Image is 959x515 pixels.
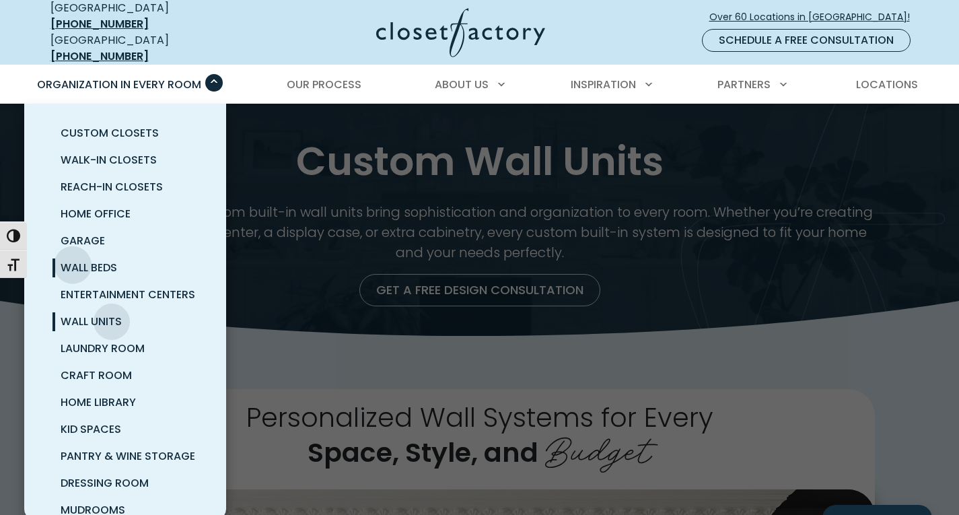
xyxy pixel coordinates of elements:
[61,341,145,356] span: Laundry Room
[61,475,149,491] span: Dressing Room
[61,368,132,383] span: Craft Room
[435,77,489,92] span: About Us
[709,10,921,24] span: Over 60 Locations in [GEOGRAPHIC_DATA]!
[61,206,131,221] span: Home Office
[856,77,918,92] span: Locations
[61,125,159,141] span: Custom Closets
[376,8,545,57] img: Closet Factory Logo
[61,448,195,464] span: Pantry & Wine Storage
[61,421,121,437] span: Kid Spaces
[709,5,921,29] a: Over 60 Locations in [GEOGRAPHIC_DATA]!
[61,287,195,302] span: Entertainment Centers
[61,260,117,275] span: Wall Beds
[571,77,636,92] span: Inspiration
[717,77,771,92] span: Partners
[61,233,105,248] span: Garage
[50,32,246,65] div: [GEOGRAPHIC_DATA]
[50,48,149,64] a: [PHONE_NUMBER]
[287,77,361,92] span: Our Process
[61,179,163,195] span: Reach-In Closets
[61,152,157,168] span: Walk-In Closets
[702,29,911,52] a: Schedule a Free Consultation
[61,314,122,329] span: Wall Units
[37,77,201,92] span: Organization in Every Room
[61,394,136,410] span: Home Library
[28,66,932,104] nav: Primary Menu
[50,16,149,32] a: [PHONE_NUMBER]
